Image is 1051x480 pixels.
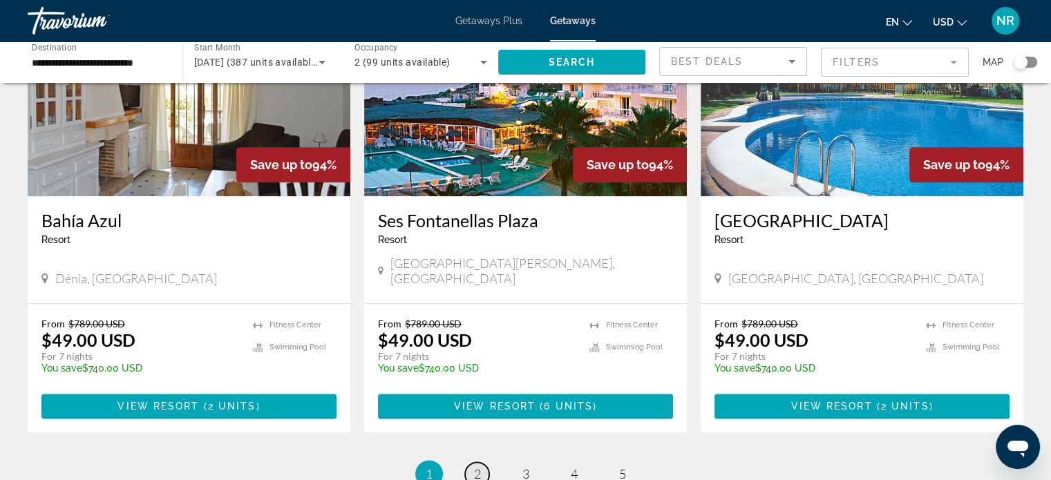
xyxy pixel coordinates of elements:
button: Change language [886,12,912,32]
span: $789.00 USD [68,318,125,329]
span: Search [548,57,595,68]
span: [GEOGRAPHIC_DATA], [GEOGRAPHIC_DATA] [728,271,983,286]
iframe: Кнопка запуска окна обмена сообщениями [996,425,1040,469]
button: View Resort(2 units) [41,394,337,419]
span: 2 units [208,401,256,412]
span: Fitness Center [269,320,321,329]
span: You save [714,363,755,374]
span: 2 units [881,401,929,412]
span: From [41,318,65,329]
span: Swimming Pool [606,343,663,352]
span: Fitness Center [943,320,994,329]
div: 94% [236,147,350,182]
p: $740.00 USD [378,363,576,374]
span: Destination [32,42,77,52]
span: 6 units [544,401,593,412]
span: From [378,318,401,329]
span: Resort [714,234,744,245]
span: Start Month [194,43,240,52]
div: 94% [909,147,1023,182]
span: Resort [41,234,70,245]
span: ( ) [200,401,261,412]
span: Resort [378,234,407,245]
span: NR [996,14,1014,28]
a: [GEOGRAPHIC_DATA] [714,210,1010,231]
a: Bahía Azul [41,210,337,231]
span: Occupancy [354,43,398,52]
p: $740.00 USD [714,363,912,374]
span: View Resort [454,401,536,412]
span: $789.00 USD [405,318,462,329]
span: Swimming Pool [943,343,999,352]
span: Save up to [587,157,649,172]
span: USD [933,17,954,28]
span: 2 (99 units available) [354,57,451,68]
button: View Resort(2 units) [714,394,1010,419]
p: For 7 nights [714,350,912,363]
p: $740.00 USD [41,363,239,374]
button: Filter [821,47,969,77]
div: 94% [573,147,687,182]
mat-select: Sort by [671,53,795,70]
p: For 7 nights [41,350,239,363]
span: You save [41,363,82,374]
a: Travorium [28,3,166,39]
span: From [714,318,738,329]
span: Save up to [250,157,312,172]
a: Getaways [550,15,596,26]
span: Swimming Pool [269,343,326,352]
span: [GEOGRAPHIC_DATA][PERSON_NAME], [GEOGRAPHIC_DATA] [390,256,673,286]
button: User Menu [987,6,1023,35]
span: [DATE] (387 units available) [194,57,320,68]
span: Fitness Center [606,320,658,329]
span: Dénia, [GEOGRAPHIC_DATA] [55,271,217,286]
a: Ses Fontanellas Plaza [378,210,673,231]
span: Best Deals [671,56,743,67]
button: Change currency [933,12,967,32]
p: $49.00 USD [41,329,135,350]
button: Search [498,50,646,75]
button: View Resort(6 units) [378,394,673,419]
span: View Resort [790,401,872,412]
p: For 7 nights [378,350,576,363]
span: en [886,17,899,28]
span: View Resort [117,401,199,412]
span: You save [378,363,419,374]
span: ( ) [873,401,934,412]
span: Save up to [923,157,985,172]
span: ( ) [536,401,597,412]
span: Map [983,52,1003,72]
p: $49.00 USD [714,329,808,350]
a: Getaways Plus [455,15,522,26]
span: $789.00 USD [741,318,798,329]
p: $49.00 USD [378,329,472,350]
